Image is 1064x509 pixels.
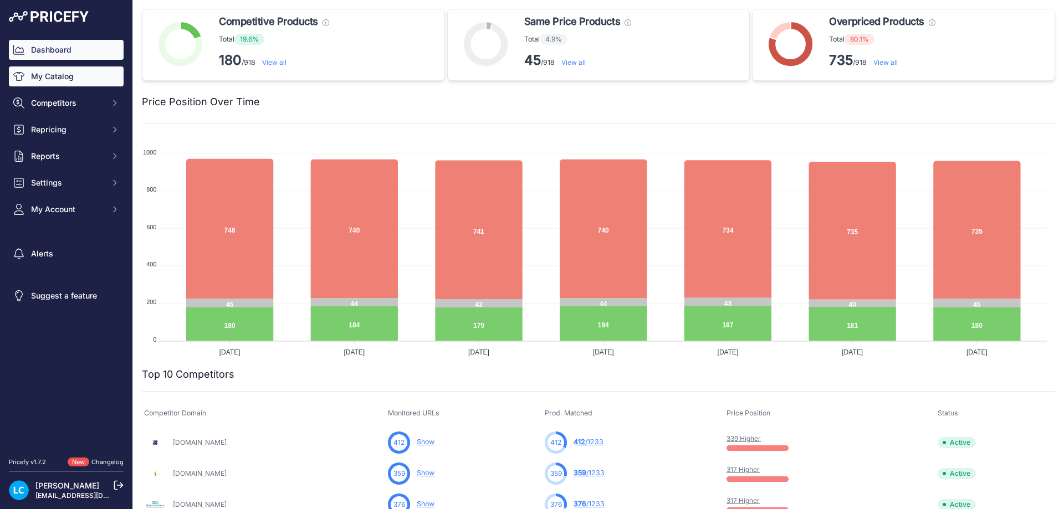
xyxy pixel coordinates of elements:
span: Competitors [31,97,104,109]
tspan: 200 [146,299,156,305]
span: 80.1% [845,34,874,45]
p: /918 [829,52,935,69]
span: 4.9% [540,34,567,45]
span: Same Price Products [524,14,620,29]
span: 359 [393,469,405,479]
tspan: [DATE] [468,348,489,356]
tspan: [DATE] [842,348,863,356]
span: 19.6% [234,34,264,45]
a: Changelog [91,458,124,466]
strong: 45 [524,52,541,68]
a: 412/1233 [574,438,603,446]
span: Reports [31,151,104,162]
strong: 180 [219,52,242,68]
h2: Price Position Over Time [142,94,260,110]
button: My Account [9,199,124,219]
a: 359/1233 [574,469,605,477]
div: v 4.0.25 [31,18,54,27]
p: Total [219,34,329,45]
a: Show [417,469,434,477]
button: Competitors [9,93,124,113]
div: Keyword (traffico) [124,71,184,78]
button: Repricing [9,120,124,140]
p: /918 [219,52,329,69]
a: Suggest a feature [9,286,124,306]
p: Total [829,34,935,45]
a: 376/1233 [574,500,605,508]
a: [DOMAIN_NAME] [173,500,227,508]
h2: Top 10 Competitors [142,367,234,382]
span: Monitored URLs [388,409,439,417]
span: 359 [574,469,586,477]
div: Dominio: [DOMAIN_NAME] [29,29,124,38]
a: My Catalog [9,66,124,86]
a: [DOMAIN_NAME] [173,438,227,446]
button: Reports [9,146,124,166]
p: /918 [524,52,631,69]
img: tab_keywords_by_traffic_grey.svg [111,70,120,79]
nav: Sidebar [9,40,124,444]
span: 412 [393,438,405,448]
span: Settings [31,177,104,188]
button: Settings [9,173,124,193]
a: Alerts [9,244,124,264]
span: 376 [574,500,586,508]
a: [DOMAIN_NAME] [173,469,227,477]
a: [EMAIL_ADDRESS][DOMAIN_NAME] [35,491,151,500]
tspan: 800 [146,186,156,193]
a: 339 Higher [727,434,761,443]
a: Dashboard [9,40,124,60]
tspan: 0 [153,336,156,343]
tspan: 400 [146,261,156,268]
span: New [68,457,89,467]
span: My Account [31,204,104,215]
span: Active [938,468,976,479]
span: 412 [550,438,561,448]
a: 317 Higher [727,496,760,505]
img: website_grey.svg [18,29,27,38]
span: Status [938,409,958,417]
tspan: [DATE] [718,348,739,356]
span: Repricing [31,124,104,135]
span: Overpriced Products [829,14,924,29]
img: Pricefy Logo [9,11,89,22]
a: [PERSON_NAME] [35,481,99,490]
tspan: 1000 [143,149,156,156]
span: 412 [574,438,585,446]
span: Active [938,437,976,448]
tspan: [DATE] [593,348,614,356]
a: View all [561,58,586,66]
span: Prod. Matched [545,409,592,417]
span: Competitor Domain [144,409,206,417]
a: View all [262,58,287,66]
a: Show [417,438,434,446]
div: Pricefy v1.7.2 [9,457,46,467]
strong: 735 [829,52,853,68]
p: Total [524,34,631,45]
img: logo_orange.svg [18,18,27,27]
a: 317 Higher [727,465,760,474]
a: View all [873,58,898,66]
tspan: [DATE] [344,348,365,356]
img: tab_domain_overview_orange.svg [46,70,55,79]
span: 359 [550,469,562,479]
a: Show [417,500,434,508]
span: Price Position [727,409,770,417]
tspan: [DATE] [966,348,988,356]
tspan: 600 [146,224,156,230]
tspan: [DATE] [219,348,241,356]
div: Dominio [58,71,85,78]
span: Competitive Products [219,14,318,29]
